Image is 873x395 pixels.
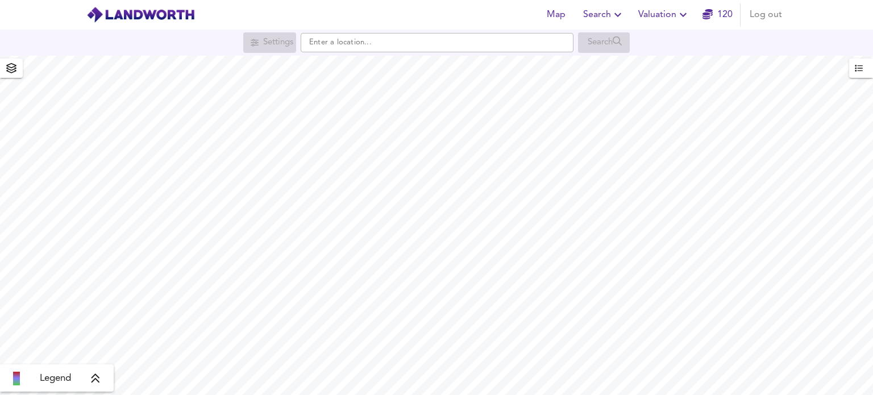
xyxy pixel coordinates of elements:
[750,7,782,23] span: Log out
[745,3,787,26] button: Log out
[301,33,573,52] input: Enter a location...
[40,372,71,385] span: Legend
[699,3,735,26] button: 120
[634,3,695,26] button: Valuation
[579,3,629,26] button: Search
[538,3,574,26] button: Map
[638,7,690,23] span: Valuation
[86,6,195,23] img: logo
[243,32,296,53] div: Search for a location first or explore the map
[583,7,625,23] span: Search
[578,32,630,53] div: Search for a location first or explore the map
[542,7,569,23] span: Map
[702,7,733,23] a: 120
